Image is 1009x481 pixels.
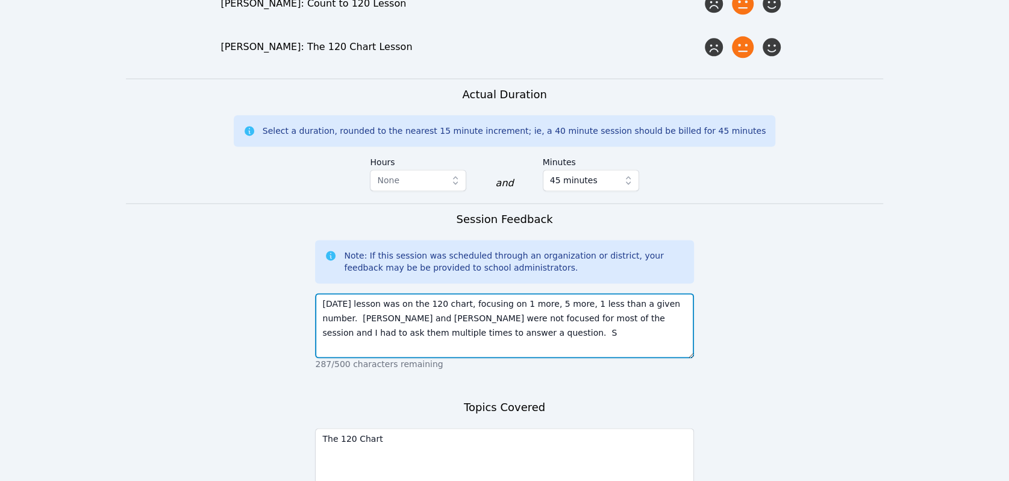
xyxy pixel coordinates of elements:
label: Minutes [543,151,639,169]
p: 287/500 characters remaining [315,358,693,370]
div: Note: If this session was scheduled through an organization or district, your feedback may be be ... [344,250,684,274]
h3: Topics Covered [464,399,545,416]
div: Select a duration, rounded to the nearest 15 minute increment; ie, a 40 minute session should be ... [263,125,766,137]
h3: Actual Duration [462,86,546,103]
div: [PERSON_NAME]: The 120 Chart Lesson [220,40,701,54]
div: and [495,176,513,190]
textarea: [DATE] lesson was on the 120 chart, focusing on 1 more, 5 more, 1 less than a given number. [PERS... [315,293,693,358]
h3: Session Feedback [456,211,552,228]
button: 45 minutes [543,169,639,191]
span: None [377,175,399,185]
span: 45 minutes [550,173,598,187]
label: Hours [370,151,466,169]
button: None [370,169,466,191]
